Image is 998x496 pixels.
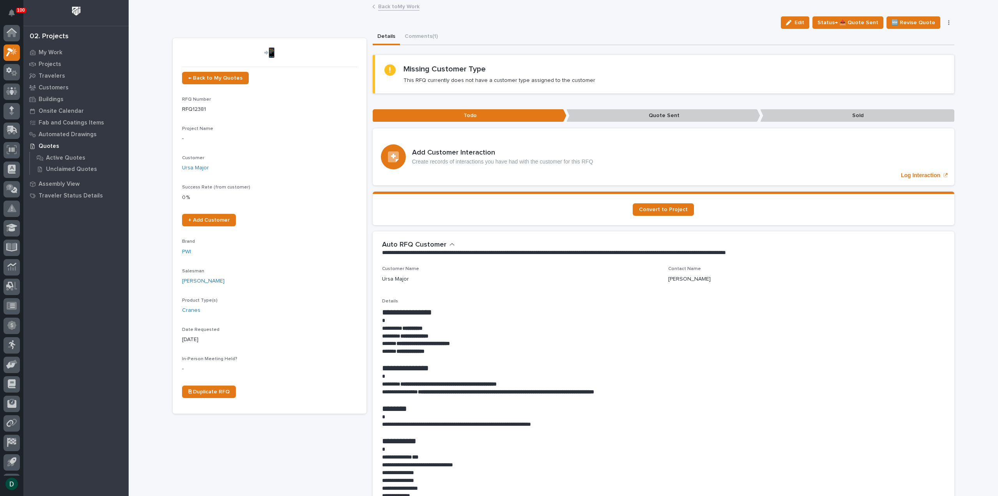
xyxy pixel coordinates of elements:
button: Details [373,29,400,45]
p: Quotes [39,143,59,150]
span: Date Requested [182,327,219,332]
span: 🆕 Revise Quote [892,18,935,27]
p: 0 % [182,194,357,202]
a: Onsite Calendar [23,105,129,117]
button: Notifications [4,5,20,21]
p: Assembly View [39,181,80,188]
a: Convert to Project [633,203,694,216]
a: Quotes [23,140,129,152]
div: 02. Projects [30,32,69,41]
p: Traveler Status Details [39,192,103,199]
a: Ursa Major [182,164,209,172]
p: Sold [760,109,954,122]
a: Travelers [23,70,129,82]
a: Cranes [182,306,200,315]
a: + Add Customer [182,214,236,226]
p: This RFQ currently does not have a customer type assigned to the customer [403,77,595,84]
span: Customer [182,156,204,160]
p: [PERSON_NAME] [668,275,711,283]
a: Back toMy Work [378,2,419,11]
a: ← Back to My Quotes [182,72,249,84]
h3: Add Customer Interaction [412,149,593,157]
p: - [182,135,357,143]
span: + Add Customer [188,217,230,223]
p: Unclaimed Quotes [46,166,97,173]
span: In-Person Meeting Held? [182,357,237,361]
span: Brand [182,239,195,244]
a: Fab and Coatings Items [23,117,129,128]
p: Create records of interactions you have had with the customer for this RFQ [412,158,593,165]
p: Automated Drawings [39,131,97,138]
p: Travelers [39,73,65,80]
p: Active Quotes [46,155,85,162]
p: Customers [39,84,69,91]
span: Status→ 📤 Quote Sent [818,18,878,27]
span: Convert to Project [639,207,688,212]
span: ⎘ Duplicate RFQ [188,389,230,395]
p: - [182,365,357,373]
button: 🆕 Revise Quote [887,16,940,29]
p: My Work [39,49,62,56]
p: Todo [373,109,566,122]
button: Comments (1) [400,29,442,45]
span: Edit [795,19,804,26]
p: Ursa Major [382,275,409,283]
p: Quote Sent [566,109,760,122]
a: Unclaimed Quotes [30,164,129,174]
span: Salesman [182,269,204,274]
span: Customer Name [382,267,419,271]
button: Edit [781,16,809,29]
img: Workspace Logo [69,4,83,18]
span: RFQ Number [182,97,211,102]
h2: Missing Customer Type [403,64,486,74]
a: [PERSON_NAME] [182,277,225,285]
a: My Work [23,46,129,58]
p: Log Interaction [901,172,940,179]
a: Buildings [23,93,129,105]
a: ⎘ Duplicate RFQ [182,386,236,398]
p: Onsite Calendar [39,108,84,115]
span: Success Rate (from customer) [182,185,250,190]
div: Notifications100 [10,9,20,22]
button: users-avatar [4,476,20,492]
p: [DATE] [182,336,357,344]
a: Projects [23,58,129,70]
span: Contact Name [668,267,701,271]
a: Active Quotes [30,152,129,163]
p: RFQ12381 [182,105,357,114]
button: Auto RFQ Customer [382,241,455,249]
a: Traveler Status Details [23,190,129,201]
a: Customers [23,82,129,93]
p: 100 [17,7,25,13]
span: Details [382,299,398,304]
p: Buildings [39,96,64,103]
a: Assembly View [23,178,129,190]
h2: Auto RFQ Customer [382,241,446,249]
a: Log Interaction [373,128,954,185]
span: Product Type(s) [182,298,218,303]
p: Projects [39,61,61,68]
a: Automated Drawings [23,128,129,140]
p: Fab and Coatings Items [39,119,104,126]
span: ← Back to My Quotes [188,75,242,81]
button: Status→ 📤 Quote Sent [812,16,883,29]
span: Project Name [182,126,213,131]
a: PWI [182,248,191,256]
p: 📲 [182,48,357,59]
